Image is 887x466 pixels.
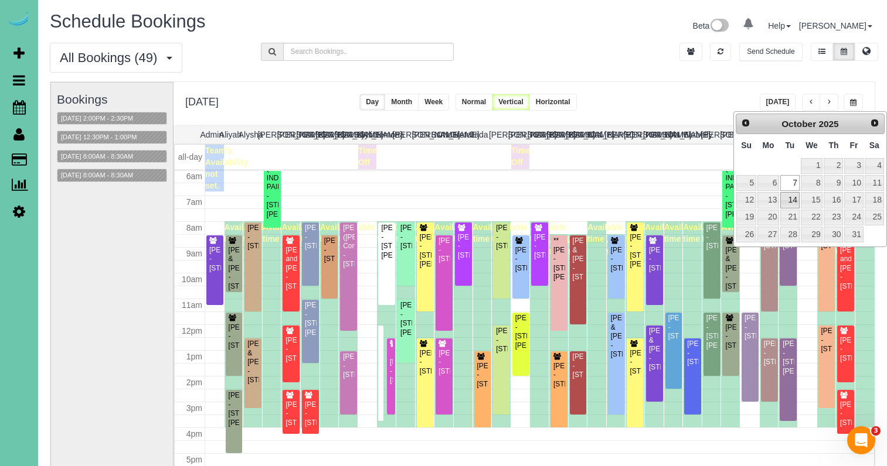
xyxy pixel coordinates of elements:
[515,246,527,273] div: [PERSON_NAME] - [STREET_ADDRESS]
[416,222,451,244] span: Available time
[847,426,875,454] iframe: Intercom live chat
[607,235,643,256] span: Available time
[782,340,794,376] div: [PERSON_NAME] - [STREET_ADDRESS][PERSON_NAME]
[844,158,863,174] a: 3
[495,327,508,354] div: [PERSON_NAME] - [STREET_ADDRESS]
[515,314,527,350] div: [PERSON_NAME] - [STREET_ADDRESS][PERSON_NAME]
[186,223,202,232] span: 8am
[626,222,661,244] span: Available time
[456,94,492,111] button: Normal
[741,118,750,128] span: Prev
[824,192,843,208] a: 16
[247,224,259,251] div: [PERSON_NAME] - [STREET_ADDRESS]
[780,192,799,208] a: 14
[744,314,756,341] div: [PERSON_NAME] - [STREET_ADDRESS]
[757,192,779,208] a: 13
[473,222,509,244] span: Available time
[57,131,140,143] button: [DATE] 12:30PM - 1:00PM
[419,233,431,269] div: [PERSON_NAME] - [STREET_ADDRESS][PERSON_NAME]
[549,235,585,256] span: Available time
[182,275,202,284] span: 10am
[736,192,756,208] a: 12
[706,314,718,350] div: [PERSON_NAME] - [STREET_ADDRESS][PERSON_NAME]
[228,246,240,291] div: [PERSON_NAME] & [PERSON_NAME] - [STREET_ADDRESS]
[780,227,799,242] a: 28
[763,141,774,150] span: Monday
[664,222,700,244] span: Available time
[866,115,883,132] a: Next
[553,362,565,389] div: [PERSON_NAME] - [STREET_ADDRESS]
[377,222,413,244] span: Available time
[824,175,843,191] a: 9
[865,210,884,225] a: 25
[393,126,412,143] th: [PERSON_NAME]
[186,197,202,207] span: 7am
[681,126,701,143] th: Marbelly
[824,227,843,242] a: 30
[801,227,823,242] a: 29
[629,349,641,376] div: [PERSON_NAME] - [STREET_ADDRESS]
[840,336,852,363] div: [PERSON_NAME] - [STREET_ADDRESS]
[418,94,449,111] button: Week
[648,246,661,273] div: [PERSON_NAME] - [STREET_ADDRESS]
[200,126,219,143] th: Admin
[243,222,279,244] span: Available time
[741,141,752,150] span: Sunday
[624,126,643,143] th: [PERSON_NAME]
[706,224,718,251] div: [PERSON_NAME] - [STREET_ADDRESS]
[865,175,884,191] a: 11
[438,349,450,376] div: [PERSON_NAME] - [STREET_ADDRESS]
[228,391,240,427] div: [PERSON_NAME] - [STREET_ADDRESS][PERSON_NAME]
[396,222,432,244] span: Available time
[335,126,354,143] th: [PERSON_NAME]
[457,233,470,260] div: [PERSON_NAME] - [STREET_ADDRESS]
[263,222,298,244] span: Available time
[610,246,623,273] div: [PERSON_NAME] - [STREET_ADDRESS]
[186,403,202,413] span: 3pm
[304,224,317,251] div: [PERSON_NAME] - [STREET_ADDRESS]
[763,340,776,366] div: [PERSON_NAME] - [STREET_ADDRESS]
[492,94,530,111] button: Vertical
[736,175,756,191] a: 5
[850,141,858,150] span: Friday
[645,222,681,244] span: Available time
[57,169,137,181] button: [DATE] 8:00AM - 8:30AM
[687,340,699,366] div: [PERSON_NAME] - [STREET_ADDRESS]
[304,301,317,337] div: [PERSON_NAME] - [STREET_ADDRESS][PERSON_NAME]
[296,126,315,143] th: [PERSON_NAME]
[247,340,259,385] div: [PERSON_NAME] & [PERSON_NAME] - [STREET_ADDRESS]
[844,192,863,208] a: 17
[572,352,584,379] div: [PERSON_NAME] - [STREET_ADDRESS]
[438,237,450,263] div: [PERSON_NAME] - [STREET_ADDRESS]
[60,50,163,65] span: All Bookings (49)
[186,352,202,361] span: 1pm
[760,94,796,111] button: [DATE]
[359,94,385,111] button: Day
[412,126,431,143] th: [PERSON_NAME]
[757,175,779,191] a: 6
[824,210,843,225] a: 23
[801,158,823,174] a: 1
[818,119,838,129] span: 2025
[225,222,260,244] span: Available time
[736,227,756,242] a: 26
[489,126,508,143] th: [PERSON_NAME]
[320,222,356,244] span: Available time
[529,94,577,111] button: Horizontal
[824,158,843,174] a: 2
[400,224,412,251] div: [PERSON_NAME] - [STREET_ADDRESS]
[781,119,816,129] span: October
[736,210,756,225] a: 19
[304,400,317,427] div: [PERSON_NAME] - [STREET_ADDRESS]
[7,12,30,28] a: Automaid Logo
[182,300,202,310] span: 11am
[683,222,719,244] span: Available time
[801,175,823,191] a: 8
[844,227,863,242] a: 31
[648,327,661,372] div: [PERSON_NAME] & [PERSON_NAME] - [STREET_ADDRESS]
[470,126,489,143] th: Jada
[380,224,393,260] div: [PERSON_NAME] - [STREET_ADDRESS][PERSON_NAME]
[385,94,419,111] button: Month
[821,327,833,354] div: [PERSON_NAME] - [STREET_ADDRESS]
[277,126,296,143] th: [PERSON_NAME]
